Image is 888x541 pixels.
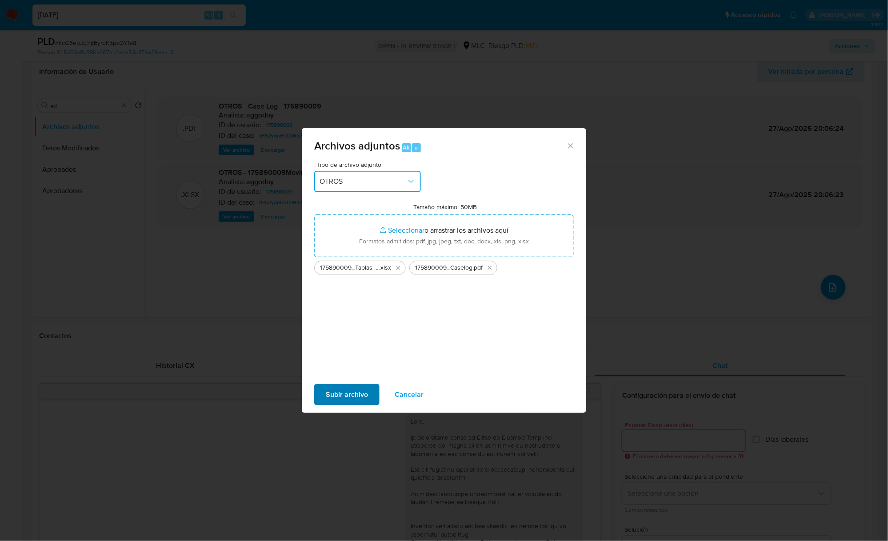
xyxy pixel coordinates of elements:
[393,262,404,273] button: Eliminar 175890009_Tablas Transaccionales 1.4.0.xlsx
[316,161,423,168] span: Tipo de archivo adjunto
[414,203,477,211] label: Tamaño máximo: 50MB
[320,263,379,272] span: 175890009_Tablas Transaccionales 1.4.0
[484,262,495,273] button: Eliminar 175890009_Caselog.pdf
[383,384,435,405] button: Cancelar
[314,384,380,405] button: Subir archivo
[566,141,574,149] button: Cerrar
[415,263,472,272] span: 175890009_Caselog
[314,257,574,275] ul: Archivos seleccionados
[314,171,421,192] button: OTROS
[403,143,410,152] span: Alt
[320,177,407,186] span: OTROS
[379,263,391,272] span: .xlsx
[395,385,424,404] span: Cancelar
[472,263,483,272] span: .pdf
[314,138,400,153] span: Archivos adjuntos
[326,385,368,404] span: Subir archivo
[415,143,418,152] span: a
